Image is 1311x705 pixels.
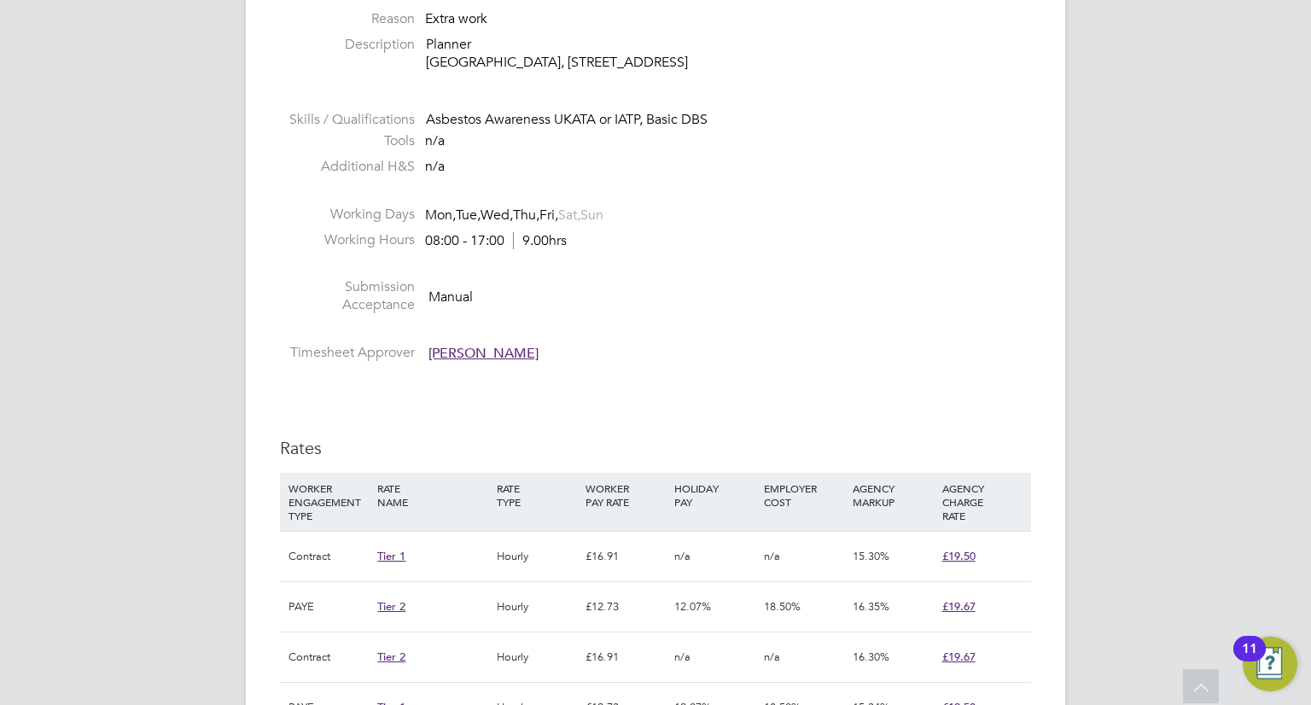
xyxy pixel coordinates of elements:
div: EMPLOYER COST [760,473,848,517]
label: Tools [280,132,415,150]
label: Reason [280,10,415,28]
label: Working Hours [280,231,415,249]
span: Sun [580,207,603,224]
div: 08:00 - 17:00 [425,232,567,250]
div: 11 [1242,649,1257,671]
div: £12.73 [581,582,670,632]
span: 16.35% [853,599,889,614]
span: £19.67 [942,650,976,664]
span: £19.67 [942,599,976,614]
label: Submission Acceptance [280,278,415,314]
span: Manual [428,288,473,306]
label: Timesheet Approver [280,344,415,362]
span: 18.50% [764,599,801,614]
div: Hourly [492,632,581,682]
label: Additional H&S [280,158,415,176]
span: n/a [425,158,445,175]
div: WORKER ENGAGEMENT TYPE [284,473,373,531]
div: AGENCY CHARGE RATE [938,473,1027,531]
div: PAYE [284,582,373,632]
button: Open Resource Center, 11 new notifications [1243,637,1297,691]
span: Tue, [456,207,481,224]
label: Description [280,36,415,54]
span: Tier 2 [377,599,405,614]
span: Thu, [513,207,539,224]
div: £16.91 [581,632,670,682]
div: £16.91 [581,532,670,581]
span: Wed, [481,207,513,224]
span: 16.30% [853,650,889,664]
span: [PERSON_NAME] [428,345,539,362]
div: RATE TYPE [492,473,581,517]
span: n/a [674,650,690,664]
div: Hourly [492,532,581,581]
label: Skills / Qualifications [280,111,415,129]
span: £19.50 [942,549,976,563]
span: n/a [764,549,780,563]
p: Planner [GEOGRAPHIC_DATA], [STREET_ADDRESS] [426,36,1031,72]
span: Extra work [425,10,487,27]
label: Working Days [280,206,415,224]
span: n/a [764,650,780,664]
div: RATE NAME [373,473,492,517]
span: Fri, [539,207,558,224]
span: Sat, [558,207,580,224]
span: n/a [674,549,690,563]
span: 9.00hrs [513,232,567,249]
span: 12.07% [674,599,711,614]
div: Contract [284,532,373,581]
span: 15.30% [853,549,889,563]
div: HOLIDAY PAY [670,473,759,517]
span: n/a [425,132,445,149]
div: WORKER PAY RATE [581,473,670,517]
div: Hourly [492,582,581,632]
div: Asbestos Awareness UKATA or IATP, Basic DBS [426,111,1031,129]
div: AGENCY MARKUP [848,473,937,517]
span: Tier 1 [377,549,405,563]
h3: Rates [280,437,1031,459]
div: Contract [284,632,373,682]
span: Mon, [425,207,456,224]
span: Tier 2 [377,650,405,664]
